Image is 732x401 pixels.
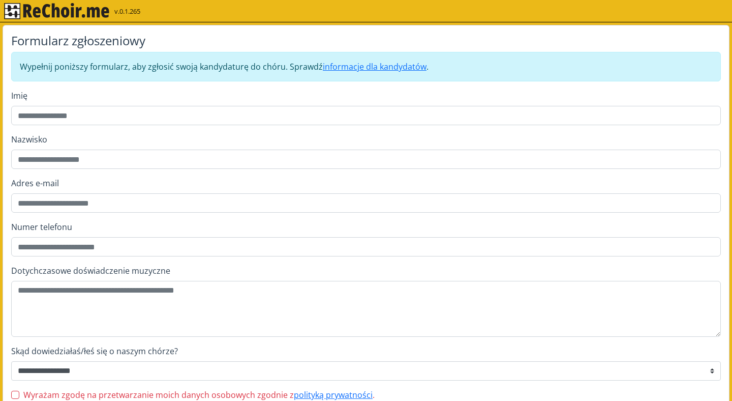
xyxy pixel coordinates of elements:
label: Adres e-mail [11,177,721,189]
a: informacje dla kandydatów [323,61,426,72]
label: Skąd dowiedziałaś/łeś się o naszym chórze? [11,345,721,357]
div: Wypełnij poniższy formularz, aby zgłosić swoją kandydaturę do chóru. Sprawdź . [11,52,721,81]
label: Nazwisko [11,133,721,146]
label: Numer telefonu [11,221,721,233]
label: Imię [11,90,721,102]
img: rekłajer mi [4,3,109,19]
label: Dotychczasowe doświadczenie muzyczne [11,265,721,277]
label: Wyrażam zgodę na przetwarzanie moich danych osobowych zgodnie z . [23,389,375,401]
span: v.0.1.265 [114,7,140,17]
h4: Formularz zgłoszeniowy [11,34,721,48]
a: polityką prywatności [294,389,373,400]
